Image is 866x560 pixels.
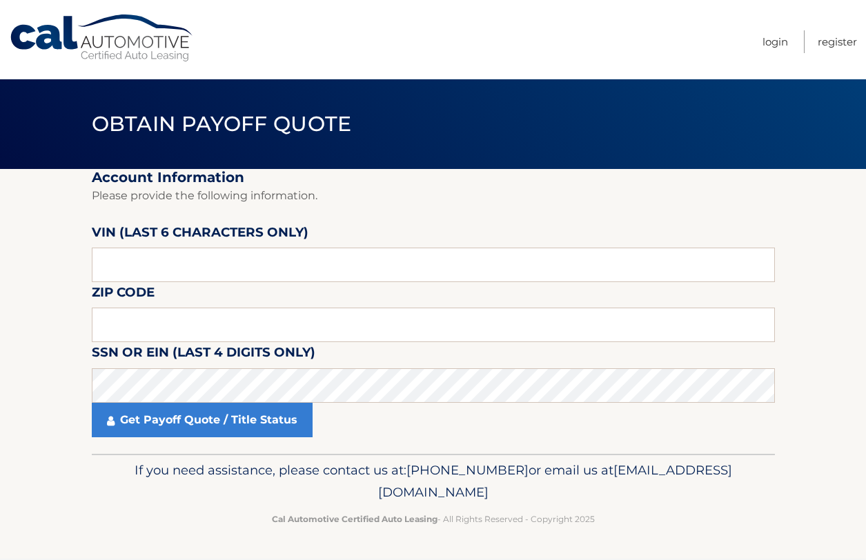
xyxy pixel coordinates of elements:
span: [PHONE_NUMBER] [406,462,529,478]
h2: Account Information [92,169,775,186]
label: SSN or EIN (last 4 digits only) [92,342,315,368]
p: If you need assistance, please contact us at: or email us at [101,459,766,503]
span: Obtain Payoff Quote [92,111,352,137]
a: Get Payoff Quote / Title Status [92,403,313,437]
p: - All Rights Reserved - Copyright 2025 [101,512,766,526]
a: Cal Automotive [9,14,195,63]
a: Login [762,30,788,53]
a: Register [818,30,857,53]
p: Please provide the following information. [92,186,775,206]
label: VIN (last 6 characters only) [92,222,308,248]
label: Zip Code [92,282,155,308]
strong: Cal Automotive Certified Auto Leasing [272,514,437,524]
